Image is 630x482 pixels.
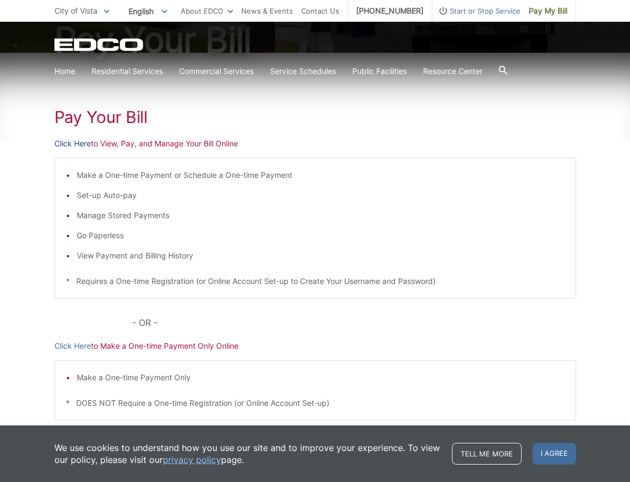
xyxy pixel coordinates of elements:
[179,65,254,77] a: Commercial Services
[352,65,407,77] a: Public Facilities
[54,340,576,352] p: to Make a One-time Payment Only Online
[54,6,97,15] span: City of Vista
[132,315,576,330] p: - OR -
[181,5,233,17] a: About EDCO
[54,340,91,352] a: Click Here
[54,442,441,466] p: We use cookies to understand how you use our site and to improve your experience. To view our pol...
[54,138,91,150] a: Click Here
[91,65,163,77] a: Residential Services
[54,138,576,150] p: to View, Pay, and Manage Your Bill Online
[301,5,339,17] a: Contact Us
[66,397,565,409] p: * DOES NOT Require a One-time Registration (or Online Account Set-up)
[77,230,565,242] li: Go Paperless
[452,443,522,465] a: Tell me more
[529,5,567,17] span: Pay My Bill
[77,189,565,201] li: Set-up Auto-pay
[77,209,565,221] li: Manage Stored Payments
[77,169,565,181] li: Make a One-time Payment or Schedule a One-time Payment
[77,250,565,262] li: View Payment and Billing History
[77,372,565,384] li: Make a One-time Payment Only
[54,107,576,127] h1: Pay Your Bill
[270,65,336,77] a: Service Schedules
[241,5,293,17] a: News & Events
[423,65,482,77] a: Resource Center
[533,443,576,465] span: I agree
[163,454,221,466] a: privacy policy
[54,65,75,77] a: Home
[54,38,145,51] a: EDCD logo. Return to the homepage.
[120,2,175,20] span: English
[66,275,565,287] p: * Requires a One-time Registration (or Online Account Set-up to Create Your Username and Password)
